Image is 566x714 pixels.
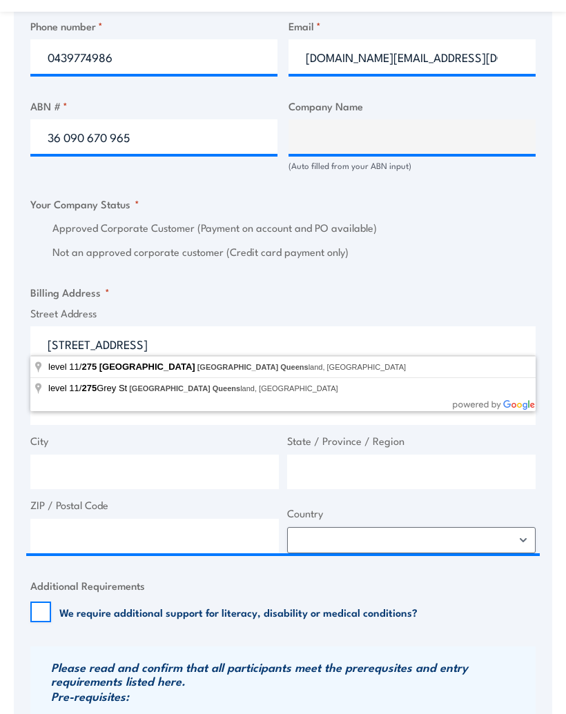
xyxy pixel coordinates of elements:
[197,363,406,371] span: land, [GEOGRAPHIC_DATA]
[52,244,536,260] label: Not an approved corporate customer (Credit card payment only)
[30,284,110,300] legend: Billing Address
[30,18,277,34] label: Phone number
[30,497,279,513] label: ZIP / Postal Code
[81,383,97,393] span: 275
[30,98,277,114] label: ABN #
[289,98,536,114] label: Company Name
[129,384,211,393] span: [GEOGRAPHIC_DATA]
[287,506,536,522] label: Country
[51,689,532,703] h3: Pre-requisites:
[52,220,536,236] label: Approved Corporate Customer (Payment on account and PO available)
[197,363,279,371] span: [GEOGRAPHIC_DATA]
[51,660,532,688] h3: Please read and confirm that all participants meet the prerequsites and entry requirements listed...
[287,433,536,449] label: State / Province / Region
[30,306,536,321] label: Street Address
[30,326,536,361] input: Enter a location
[81,361,97,372] span: 275
[213,384,240,393] span: Queens
[129,384,338,393] span: land, [GEOGRAPHIC_DATA]
[30,577,145,593] legend: Additional Requirements
[289,18,536,34] label: Email
[48,383,129,393] span: level 11/ Grey St
[99,361,195,372] span: [GEOGRAPHIC_DATA]
[30,196,139,212] legend: Your Company Status
[48,361,197,372] span: level 11/
[59,605,418,619] label: We require additional support for literacy, disability or medical conditions?
[289,159,536,172] div: (Auto filled from your ABN input)
[280,363,308,371] span: Queens
[30,433,279,449] label: City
